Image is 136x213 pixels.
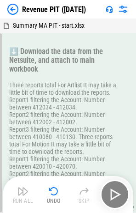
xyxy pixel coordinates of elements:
div: Undo [47,198,61,204]
h3: ⬇️ Download the data from the Netsuite, and attach to main workbook [9,47,117,73]
button: Undo [39,183,68,206]
img: Undo [48,186,59,197]
img: Back [7,4,18,15]
span: Summary MA PIT - start.xlsx [13,22,85,29]
p: Three reports total For Artlist It may take a little bit of time to download the reports. Report1... [9,81,117,200]
img: Settings menu [118,4,129,15]
img: Support [106,6,113,13]
div: Revenue PIT ([DATE]) [22,5,86,14]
